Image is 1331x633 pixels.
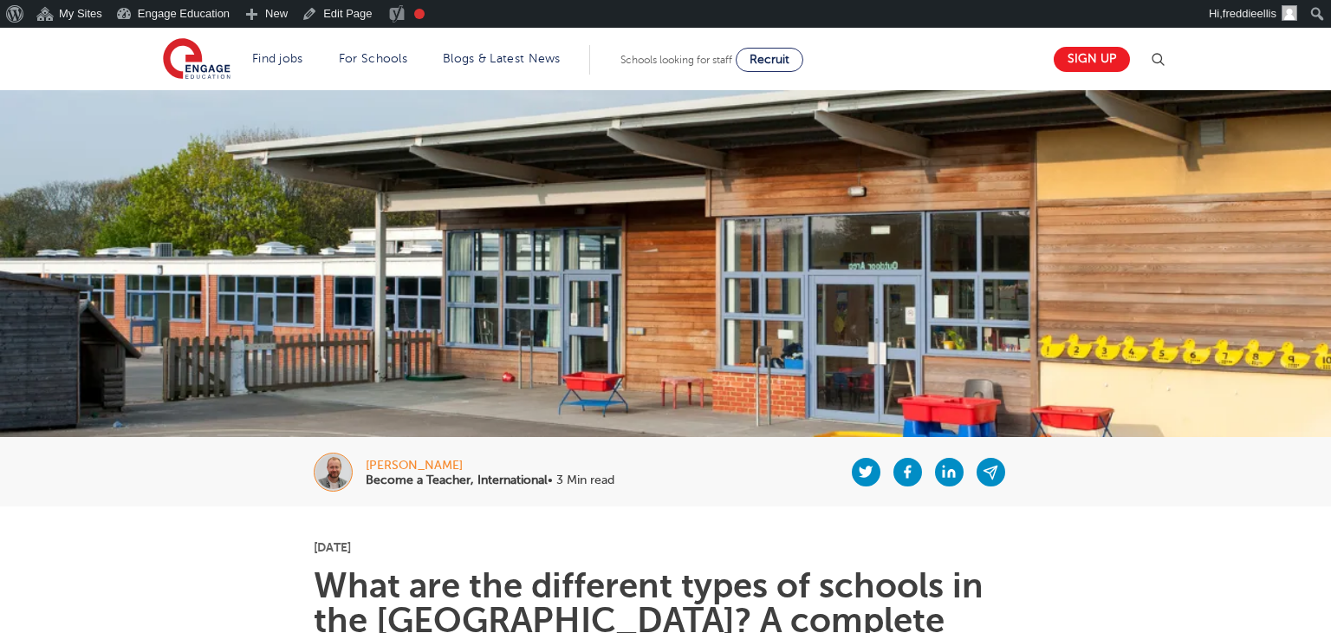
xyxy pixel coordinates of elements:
[414,9,425,19] div: Focus keyphrase not set
[252,52,303,65] a: Find jobs
[1054,47,1130,72] a: Sign up
[163,38,230,82] img: Engage Education
[620,54,732,66] span: Schools looking for staff
[443,52,561,65] a: Blogs & Latest News
[750,53,789,66] span: Recruit
[314,541,1018,553] p: [DATE]
[736,48,803,72] a: Recruit
[1223,7,1276,20] span: freddieellis
[366,474,614,486] p: • 3 Min read
[366,473,548,486] b: Become a Teacher, International
[339,52,407,65] a: For Schools
[366,460,614,472] div: [PERSON_NAME]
